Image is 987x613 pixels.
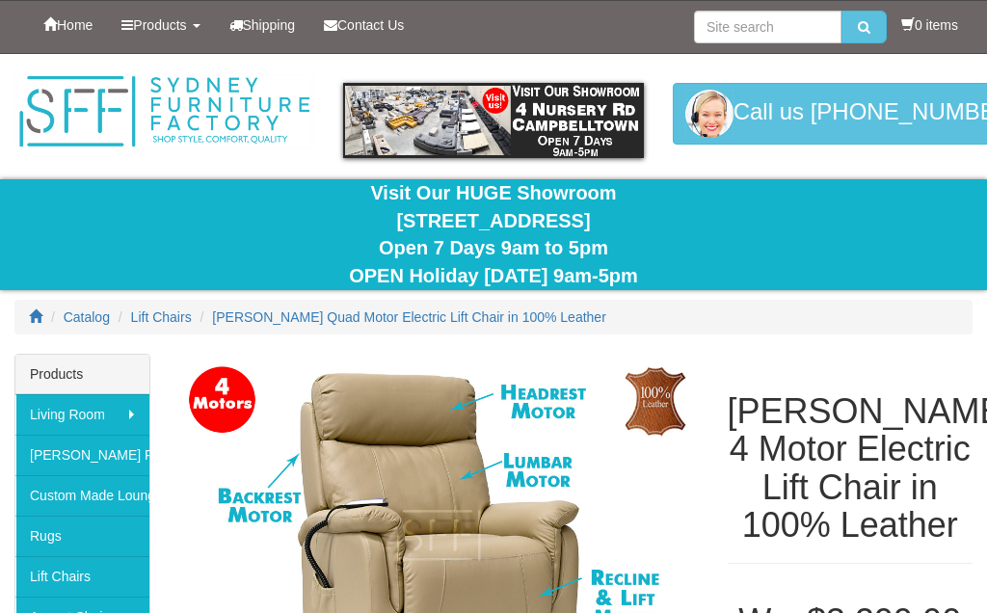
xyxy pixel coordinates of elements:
[337,17,404,33] span: Contact Us
[64,309,110,325] a: Catalog
[15,516,149,556] a: Rugs
[107,1,214,49] a: Products
[14,73,314,150] img: Sydney Furniture Factory
[29,1,107,49] a: Home
[243,17,296,33] span: Shipping
[694,11,841,43] input: Site search
[133,17,186,33] span: Products
[728,392,973,545] h1: [PERSON_NAME] 4 Motor Electric Lift Chair in 100% Leather
[57,17,93,33] span: Home
[309,1,418,49] a: Contact Us
[343,83,643,158] img: showroom.gif
[215,1,310,49] a: Shipping
[131,309,192,325] a: Lift Chairs
[15,556,149,597] a: Lift Chairs
[212,309,606,325] a: [PERSON_NAME] Quad Motor Electric Lift Chair in 100% Leather
[15,355,149,394] div: Products
[15,394,149,435] a: Living Room
[901,15,958,35] li: 0 items
[15,475,149,516] a: Custom Made Lounges
[15,435,149,475] a: [PERSON_NAME] Furniture
[14,179,973,289] div: Visit Our HUGE Showroom [STREET_ADDRESS] Open 7 Days 9am to 5pm OPEN Holiday [DATE] 9am-5pm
